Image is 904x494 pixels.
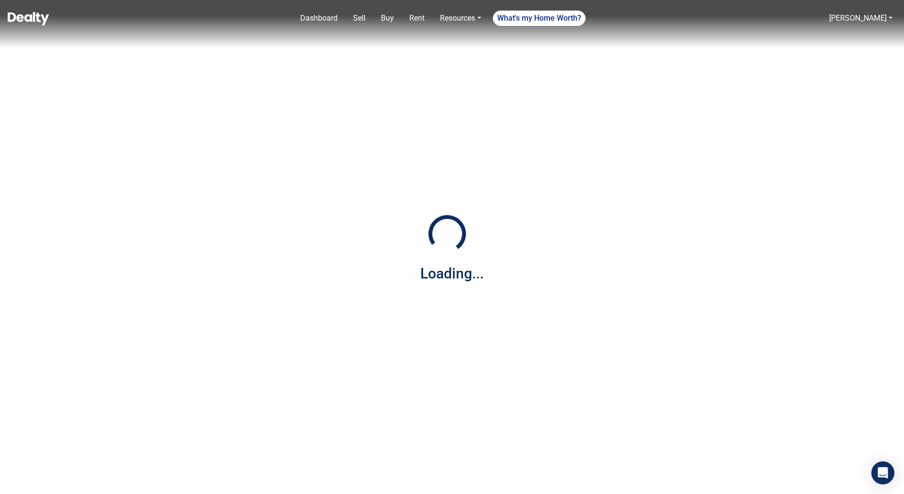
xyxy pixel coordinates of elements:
[436,9,485,28] a: Resources
[493,11,586,26] a: What's my Home Worth?
[405,9,428,28] a: Rent
[423,210,471,258] img: Loading
[377,9,398,28] a: Buy
[829,13,887,23] a: [PERSON_NAME]
[420,263,484,284] div: Loading...
[296,9,342,28] a: Dashboard
[8,12,49,25] img: Dealty - Buy, Sell & Rent Homes
[349,9,369,28] a: Sell
[825,9,896,28] a: [PERSON_NAME]
[871,461,894,484] div: Open Intercom Messenger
